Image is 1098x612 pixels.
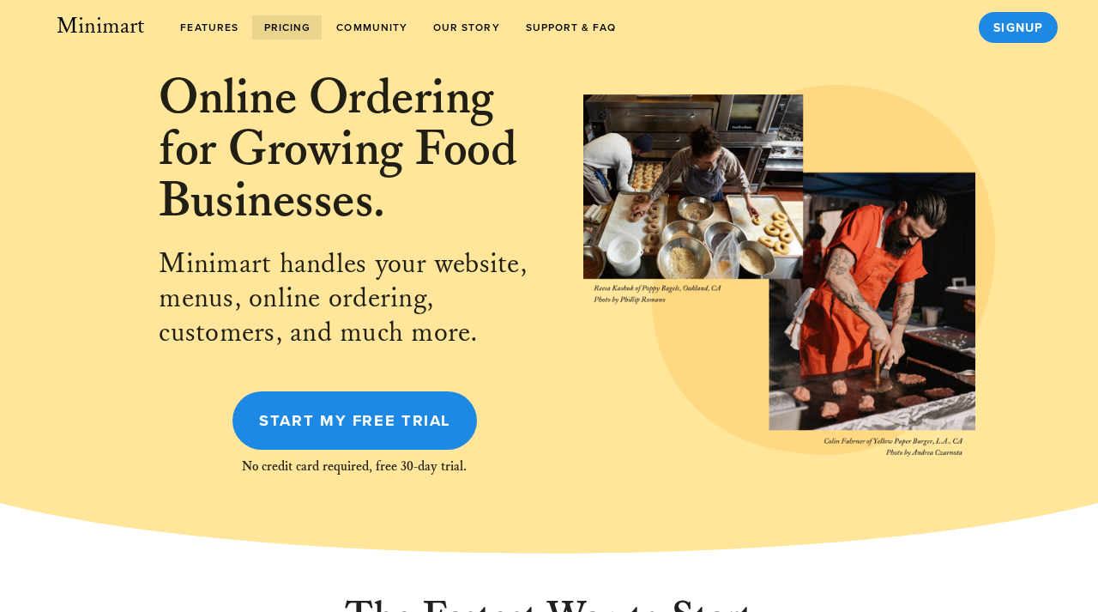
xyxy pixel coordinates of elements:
a: Pricing [252,15,321,39]
span: Support & FAQ [525,21,617,33]
a: Minimart [41,10,159,41]
span: Community [335,21,407,33]
span: Signup [992,21,1044,35]
div: Minimart handles your website, menus, online ordering, customers, and much more. [159,247,550,350]
span: features [179,21,238,33]
div: No credit card required, free 30-day trial. [159,457,550,477]
a: Our Story [421,15,510,39]
span: Start My Free Trial [258,411,452,430]
a: Start My Free Trial [232,391,478,450]
span: Minimart [55,12,145,40]
a: Signup [979,12,1058,43]
a: Support & FAQ [514,15,627,39]
a: features [169,15,250,39]
span: Pricing [263,21,311,33]
h2: Online Ordering for Growing Food Businesses. [159,72,550,227]
a: Community [325,15,419,39]
span: Our Story [432,21,500,33]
